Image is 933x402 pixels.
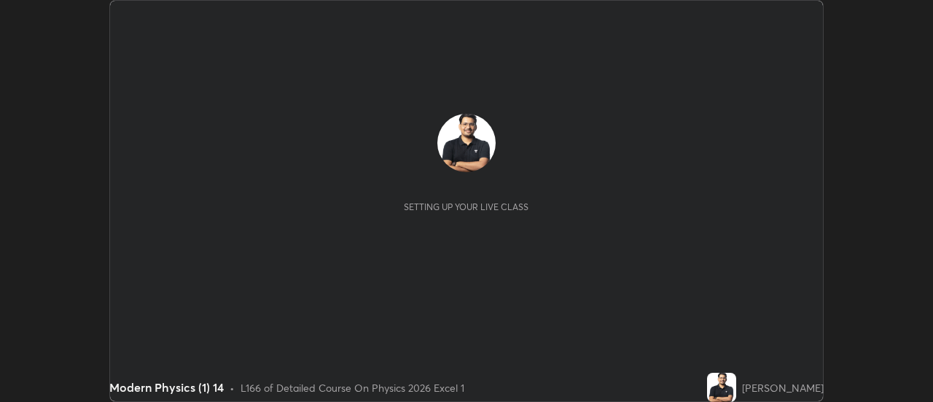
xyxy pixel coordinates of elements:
[241,380,464,395] div: L166 of Detailed Course On Physics 2026 Excel 1
[109,379,224,396] div: Modern Physics (1) 14
[437,114,496,172] img: ceabdeb00eb74dbfa2d72374b0a91b33.jpg
[742,380,824,395] div: [PERSON_NAME]
[230,380,235,395] div: •
[707,373,736,402] img: ceabdeb00eb74dbfa2d72374b0a91b33.jpg
[404,201,528,212] div: Setting up your live class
